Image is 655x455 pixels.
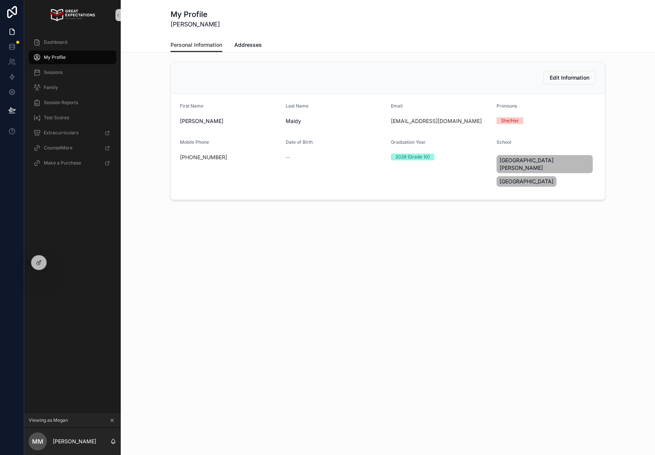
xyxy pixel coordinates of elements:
[32,437,43,446] span: MM
[550,74,589,81] span: Edit Information
[44,115,69,121] span: Test Scores
[29,111,116,125] a: Test Scores
[286,154,290,161] span: --
[50,9,95,21] img: App logo
[44,160,81,166] span: Make a Purchase
[391,117,482,125] a: [EMAIL_ADDRESS][DOMAIN_NAME]
[29,66,116,79] a: Sessions
[171,38,222,52] a: Personal Information
[180,139,209,145] span: Mobile Phone
[501,117,519,124] div: She/Her
[171,9,220,20] h1: My Profile
[171,20,220,29] span: [PERSON_NAME]
[29,51,116,64] a: My Profile
[391,103,403,109] span: Email
[53,438,96,445] p: [PERSON_NAME]
[171,41,222,49] span: Personal Information
[286,139,313,145] span: Date of Birth
[44,39,67,45] span: Dashboard
[180,103,203,109] span: First Name
[29,35,116,49] a: Dashboard
[29,141,116,155] a: CounselMore
[395,154,430,160] div: 2028 (Grade 10)
[286,103,309,109] span: Last Name
[286,117,385,125] span: Maidy
[44,69,63,75] span: Sessions
[29,156,116,170] a: Make a Purchase
[29,81,116,94] a: Family
[24,30,121,180] div: scrollable content
[180,154,227,161] a: [PHONE_NUMBER]
[500,157,590,172] span: [GEOGRAPHIC_DATA][PERSON_NAME]
[29,126,116,140] a: Extracurriculars
[44,85,58,91] span: Family
[234,38,262,53] a: Addresses
[543,71,596,85] button: Edit Information
[44,130,78,136] span: Extracurriculars
[180,117,280,125] span: [PERSON_NAME]
[44,100,78,106] span: Session Reports
[500,178,554,185] span: [GEOGRAPHIC_DATA]
[497,103,517,109] span: Pronouns
[44,145,72,151] span: CounselMore
[497,139,511,145] span: School
[234,41,262,49] span: Addresses
[29,417,68,423] span: Viewing as Megan
[391,139,426,145] span: Graduation Year
[29,96,116,109] a: Session Reports
[44,54,66,60] span: My Profile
